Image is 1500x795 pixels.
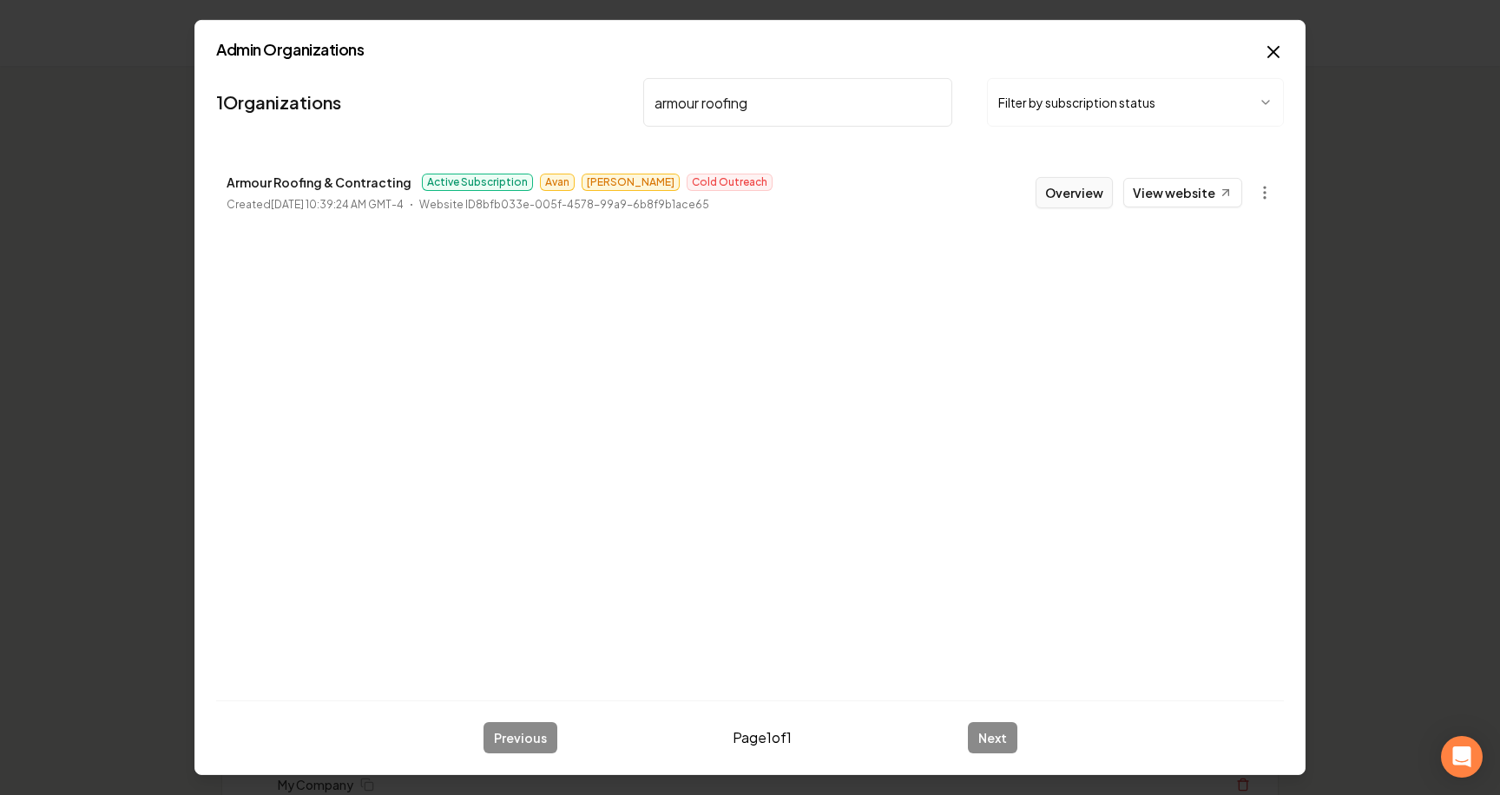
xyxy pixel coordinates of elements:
[227,196,404,214] p: Created
[733,727,792,748] span: Page 1 of 1
[216,42,1284,57] h2: Admin Organizations
[687,174,773,191] span: Cold Outreach
[540,174,575,191] span: Avan
[643,78,952,127] input: Search by name or ID
[1123,178,1242,207] a: View website
[419,196,709,214] p: Website ID 8bfb033e-005f-4578-99a9-6b8f9b1ace65
[227,172,411,193] p: Armour Roofing & Contracting
[271,198,404,211] time: [DATE] 10:39:24 AM GMT-4
[1036,177,1113,208] button: Overview
[422,174,533,191] span: Active Subscription
[582,174,680,191] span: [PERSON_NAME]
[216,90,341,115] a: 1Organizations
